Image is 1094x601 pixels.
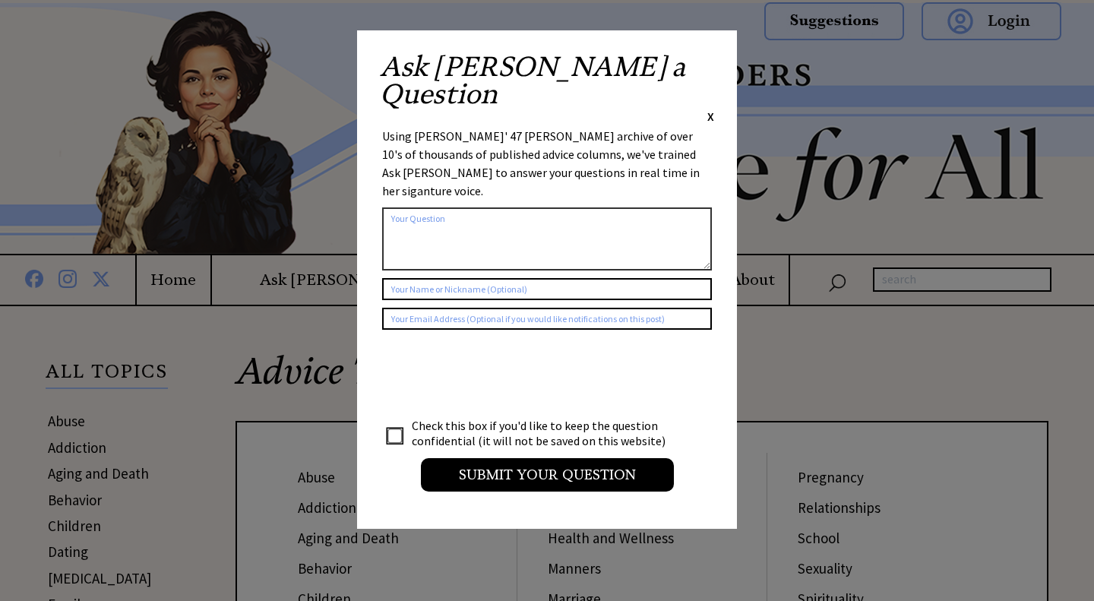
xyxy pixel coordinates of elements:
div: Using [PERSON_NAME]' 47 [PERSON_NAME] archive of over 10's of thousands of published advice colum... [382,127,712,200]
input: Submit your Question [421,458,674,492]
input: Your Name or Nickname (Optional) [382,278,712,300]
iframe: reCAPTCHA [382,345,613,404]
h2: Ask [PERSON_NAME] a Question [380,53,714,108]
td: Check this box if you'd like to keep the question confidential (it will not be saved on this webs... [411,417,680,449]
span: X [707,109,714,124]
input: Your Email Address (Optional if you would like notifications on this post) [382,308,712,330]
